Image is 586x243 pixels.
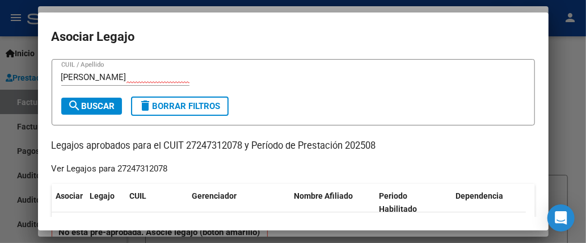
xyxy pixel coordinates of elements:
[52,184,86,221] datatable-header-cell: Asociar
[139,101,221,111] span: Borrar Filtros
[380,191,418,213] span: Periodo Habilitado
[131,97,229,116] button: Borrar Filtros
[61,98,122,115] button: Buscar
[294,191,353,200] span: Nombre Afiliado
[192,191,237,200] span: Gerenciador
[290,184,375,221] datatable-header-cell: Nombre Afiliado
[68,101,115,111] span: Buscar
[90,191,115,200] span: Legajo
[188,184,290,221] datatable-header-cell: Gerenciador
[52,26,535,48] h2: Asociar Legajo
[456,191,504,200] span: Dependencia
[52,162,168,175] div: Ver Legajos para 27247312078
[125,184,188,221] datatable-header-cell: CUIL
[139,99,153,112] mat-icon: delete
[86,184,125,221] datatable-header-cell: Legajo
[375,184,452,221] datatable-header-cell: Periodo Habilitado
[68,99,82,112] mat-icon: search
[52,139,535,153] p: Legajos aprobados para el CUIT 27247312078 y Período de Prestación 202508
[547,204,575,232] div: Open Intercom Messenger
[130,191,147,200] span: CUIL
[56,191,83,200] span: Asociar
[452,184,537,221] datatable-header-cell: Dependencia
